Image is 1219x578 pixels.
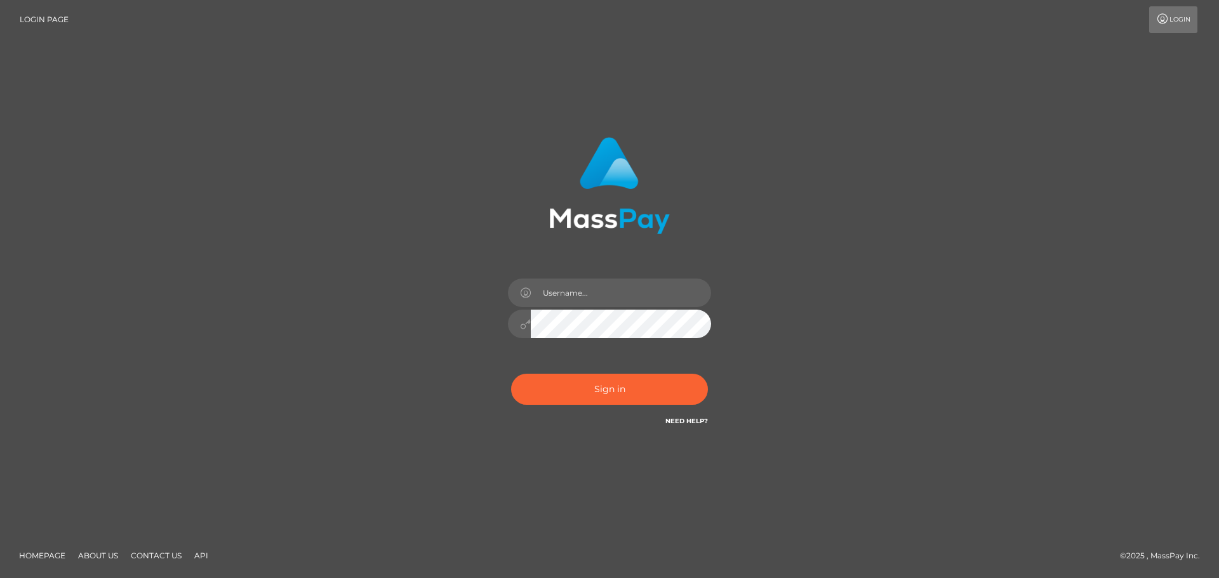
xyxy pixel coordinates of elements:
a: Login [1149,6,1197,33]
button: Sign in [511,374,708,405]
div: © 2025 , MassPay Inc. [1120,549,1209,563]
a: Homepage [14,546,70,565]
input: Username... [531,279,711,307]
a: Need Help? [665,417,708,425]
a: About Us [73,546,123,565]
a: API [189,546,213,565]
a: Login Page [20,6,69,33]
a: Contact Us [126,546,187,565]
img: MassPay Login [549,137,670,234]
